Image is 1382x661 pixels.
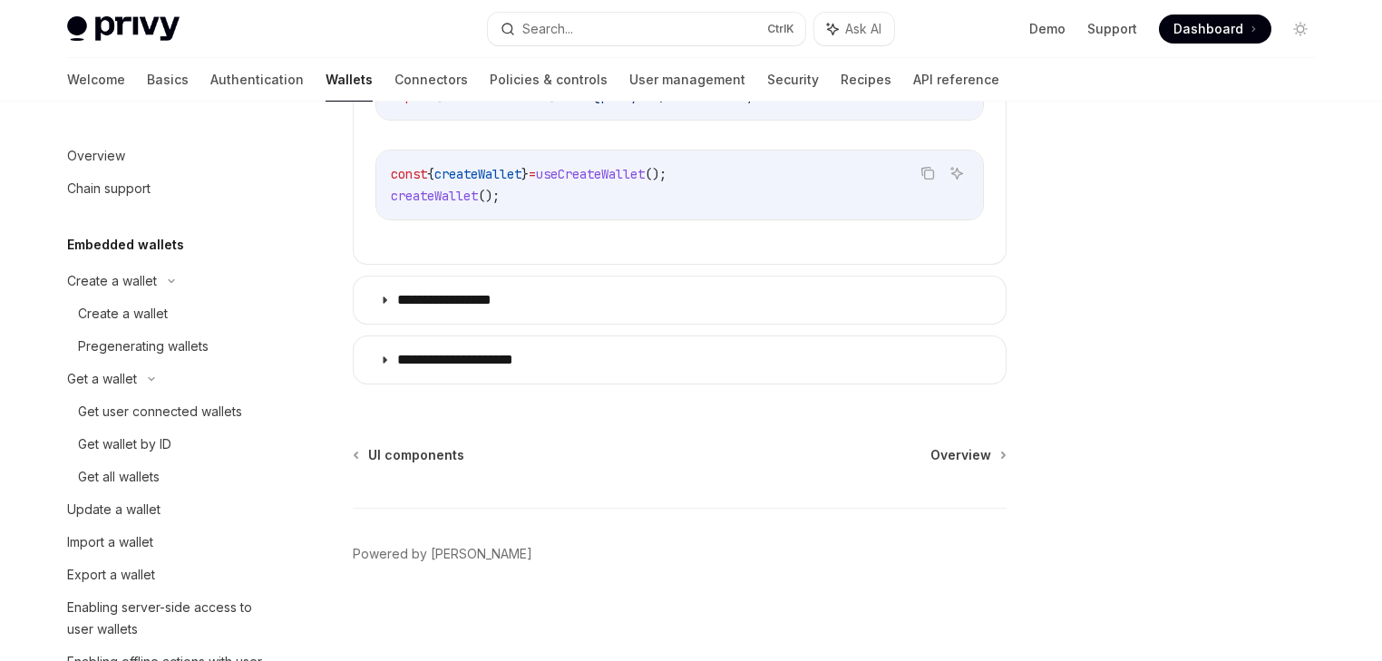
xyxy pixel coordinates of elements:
a: UI components [355,446,464,464]
a: Get wallet by ID [53,428,285,461]
div: Import a wallet [67,531,153,553]
span: (); [645,166,667,182]
div: Get user connected wallets [78,401,242,423]
span: = [529,166,536,182]
a: Overview [930,446,1005,464]
button: Ask AI [814,13,894,45]
a: Support [1087,20,1137,38]
a: Export a wallet [53,559,285,591]
h5: Embedded wallets [67,234,184,256]
a: Demo [1029,20,1066,38]
span: Ctrl K [767,22,794,36]
div: Create a wallet [67,270,157,292]
a: Create a wallet [53,297,285,330]
span: createWallet [391,188,478,204]
a: Wallets [326,58,373,102]
div: Get wallet by ID [78,433,171,455]
div: Create a wallet [78,303,168,325]
a: Powered by [PERSON_NAME] [353,545,532,563]
div: Get all wallets [78,466,160,488]
a: Connectors [394,58,468,102]
span: const [391,166,427,182]
button: Ask AI [945,161,968,185]
a: Import a wallet [53,526,285,559]
a: Overview [53,140,285,172]
a: Get user connected wallets [53,395,285,428]
button: Search...CtrlK [488,13,805,45]
img: light logo [67,16,180,42]
div: Chain support [67,178,151,199]
a: User management [629,58,745,102]
span: Dashboard [1173,20,1243,38]
a: Enabling server-side access to user wallets [53,591,285,646]
button: Toggle dark mode [1286,15,1315,44]
div: Pregenerating wallets [78,335,209,357]
div: Search... [522,18,573,40]
span: UI components [368,446,464,464]
a: Chain support [53,172,285,205]
span: } [521,166,529,182]
a: Authentication [210,58,304,102]
span: useCreateWallet [536,166,645,182]
a: Update a wallet [53,493,285,526]
div: Update a wallet [67,499,161,520]
div: Export a wallet [67,564,155,586]
div: Enabling server-side access to user wallets [67,597,274,640]
a: Get all wallets [53,461,285,493]
a: Basics [147,58,189,102]
span: Ask AI [845,20,881,38]
a: Pregenerating wallets [53,330,285,363]
div: Overview [67,145,125,167]
button: Copy the contents from the code block [916,161,939,185]
a: Policies & controls [490,58,608,102]
a: API reference [913,58,999,102]
a: Recipes [841,58,891,102]
span: Overview [930,446,991,464]
div: Get a wallet [67,368,137,390]
a: Welcome [67,58,125,102]
span: { [427,166,434,182]
a: Dashboard [1159,15,1271,44]
span: createWallet [434,166,521,182]
span: (); [478,188,500,204]
a: Security [767,58,819,102]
